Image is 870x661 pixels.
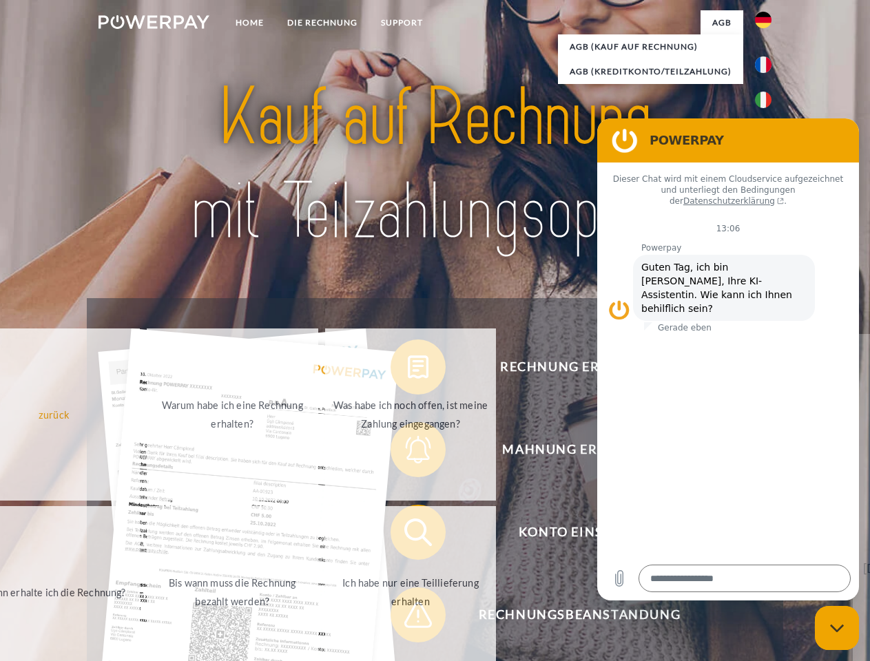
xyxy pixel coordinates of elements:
a: SUPPORT [369,10,435,35]
a: Home [224,10,276,35]
span: Rechnungsbeanstandung [411,587,748,642]
span: Konto einsehen [411,505,748,560]
img: it [755,92,771,108]
a: DIE RECHNUNG [276,10,369,35]
div: Bis wann muss die Rechnung bezahlt werden? [155,574,310,611]
span: Rechnung erhalten? [411,339,748,395]
iframe: Schaltfläche zum Öffnen des Messaging-Fensters; Konversation läuft [815,606,859,650]
img: de [755,12,771,28]
span: Mahnung erhalten? [411,422,748,477]
button: Rechnungsbeanstandung [391,587,749,642]
img: fr [755,56,771,73]
img: title-powerpay_de.svg [132,66,738,264]
a: agb [701,10,743,35]
div: Warum habe ich eine Rechnung erhalten? [155,396,310,433]
div: Was habe ich noch offen, ist meine Zahlung eingegangen? [333,396,488,433]
a: AGB (Kauf auf Rechnung) [558,34,743,59]
img: logo-powerpay-white.svg [99,15,209,29]
div: Ich habe nur eine Teillieferung erhalten [333,574,488,611]
button: Mahnung erhalten? [391,422,749,477]
a: Was habe ich noch offen, ist meine Zahlung eingegangen? [325,328,497,501]
button: Rechnung erhalten? [391,339,749,395]
iframe: Messaging-Fenster [597,118,859,600]
button: Konto einsehen [391,505,749,560]
a: AGB (Kreditkonto/Teilzahlung) [558,59,743,84]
